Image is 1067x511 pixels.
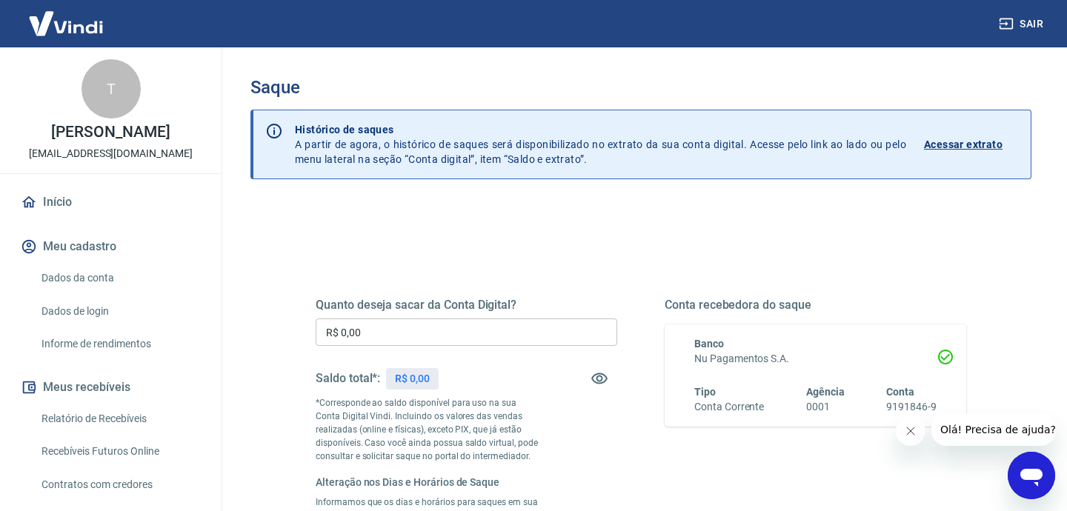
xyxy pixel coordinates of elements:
h5: Saldo total*: [316,371,380,386]
iframe: Botão para abrir a janela de mensagens [1008,452,1055,499]
p: Acessar extrato [924,137,1003,152]
h6: Nu Pagamentos S.A. [694,351,937,367]
a: Contratos com credores [36,470,204,500]
div: T [82,59,141,118]
h5: Quanto deseja sacar da Conta Digital? [316,298,617,313]
span: Conta [886,386,914,398]
p: R$ 0,00 [395,371,430,387]
button: Sair [996,10,1049,38]
h3: Saque [250,77,1031,98]
p: [PERSON_NAME] [51,124,170,140]
a: Dados de login [36,296,204,327]
span: Banco [694,338,724,350]
img: Vindi [18,1,114,46]
a: Acessar extrato [924,122,1019,167]
a: Relatório de Recebíveis [36,404,204,434]
iframe: Fechar mensagem [896,416,925,446]
iframe: Mensagem da empresa [931,413,1055,446]
button: Meus recebíveis [18,371,204,404]
span: Tipo [694,386,716,398]
h6: 0001 [806,399,845,415]
p: Histórico de saques [295,122,906,137]
a: Dados da conta [36,263,204,293]
h6: Conta Corrente [694,399,764,415]
a: Informe de rendimentos [36,329,204,359]
p: *Corresponde ao saldo disponível para uso na sua Conta Digital Vindi. Incluindo os valores das ve... [316,396,542,463]
a: Recebíveis Futuros Online [36,436,204,467]
p: [EMAIL_ADDRESS][DOMAIN_NAME] [29,146,193,161]
span: Agência [806,386,845,398]
a: Início [18,186,204,218]
p: A partir de agora, o histórico de saques será disponibilizado no extrato da sua conta digital. Ac... [295,122,906,167]
h6: Alteração nos Dias e Horários de Saque [316,475,542,490]
h6: 9191846-9 [886,399,937,415]
span: Olá! Precisa de ajuda? [9,10,124,22]
button: Meu cadastro [18,230,204,263]
h5: Conta recebedora do saque [665,298,966,313]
